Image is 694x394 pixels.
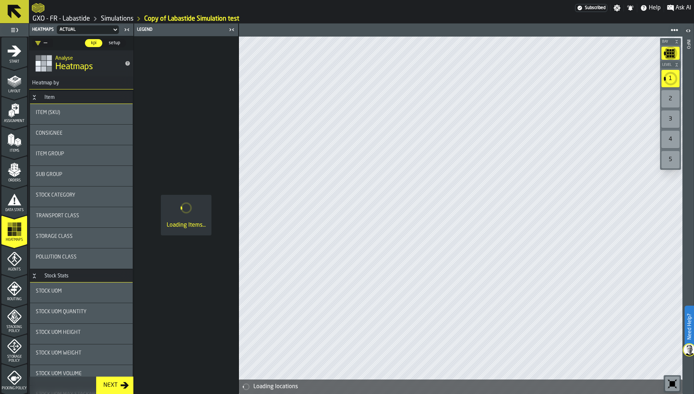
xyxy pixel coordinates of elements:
[1,364,27,393] li: menu Picking Policy
[36,192,75,198] span: Stock Category
[1,386,27,390] span: Picking Policy
[167,221,206,230] div: Loading Items...
[101,15,133,23] a: link-to-/wh/i/6d62c477-0d62-49a3-8ae2-182b02fd63a7
[1,97,27,126] li: menu Assignment
[661,151,680,168] div: 5
[36,151,127,157] div: Title
[664,375,681,393] div: button-toolbar-undefined
[660,61,681,68] button: button-
[36,254,127,260] div: Title
[36,110,60,116] span: Item (SKU)
[253,382,680,391] div: Loading locations
[30,145,133,165] div: stat-Item Group
[29,80,59,86] span: Heatmap by
[55,54,119,61] h2: Sub Title
[575,4,607,12] div: Menu Subscription
[36,151,64,157] span: Item Group
[36,192,127,198] div: Title
[661,90,680,108] div: 2
[32,27,54,32] span: Heatmaps
[36,309,127,315] div: Title
[36,234,73,239] span: Storage Class
[32,39,53,47] div: DropdownMenuValue-
[685,306,693,347] label: Need Help?
[30,186,133,207] div: stat-Stock Category
[30,166,133,186] div: stat-Sub Group
[1,67,27,96] li: menu Layout
[100,381,120,390] div: Next
[36,288,62,294] span: Stock UOM
[33,15,90,23] a: link-to-/wh/i/6d62c477-0d62-49a3-8ae2-182b02fd63a7
[36,172,62,177] span: Sub Group
[686,38,691,392] div: Info
[103,39,126,47] div: thumb
[227,25,237,34] label: button-toggle-Close me
[239,380,682,394] div: alert-Loading locations
[36,309,86,315] span: Stock UOM Quantity
[30,282,133,303] div: stat-Stock UOM
[36,172,127,177] div: Title
[30,95,39,100] button: Button-Item-open
[55,61,93,73] span: Heatmaps
[136,27,227,32] div: Legend
[30,273,39,279] button: Button-Stock Stats-open
[1,156,27,185] li: menu Orders
[36,350,127,356] div: Title
[637,4,664,12] label: button-toggle-Help
[660,45,681,61] div: button-toolbar-undefined
[35,39,47,47] div: DropdownMenuValue-
[134,24,238,36] header: Legend
[40,273,73,279] div: Stock Stats
[1,60,27,64] span: Start
[36,130,63,136] span: Consignee
[660,150,681,170] div: button-toolbar-undefined
[30,303,133,323] div: stat-Stock UOM Quantity
[88,40,99,46] span: kpi
[1,355,27,363] span: Storage Policy
[36,213,127,219] div: Title
[36,213,79,219] span: Transport Class
[661,131,680,148] div: 4
[55,25,120,34] div: DropdownMenuValue-f03fb34d-3145-49f6-8e63-bda06c56e9c9
[1,325,27,333] span: Stacking Policy
[103,39,126,47] label: button-switch-multi-setup
[661,63,673,67] span: Level
[30,365,133,385] div: stat-Stock UOM Volume
[1,186,27,215] li: menu Data Stats
[649,4,661,12] span: Help
[661,40,673,44] span: Bay
[676,4,691,12] span: Ask AI
[585,5,605,11] span: Subscribed
[1,275,27,304] li: menu Routing
[1,268,27,272] span: Agents
[661,70,680,87] div: 1
[36,254,77,260] span: Pollution Class
[144,15,239,23] a: link-to-/wh/i/6d62c477-0d62-49a3-8ae2-182b02fd63a7/simulations/4d890e72-8f2f-4fd0-9665-4b53ef2257ab
[1,208,27,212] span: Data Stats
[30,344,133,365] div: stat-Stock UOM Weight
[30,324,133,344] div: stat-Stock UOM Height
[624,4,637,12] label: button-toggle-Notifications
[1,334,27,363] li: menu Storage Policy
[85,39,102,47] div: thumb
[575,4,607,12] a: link-to-/wh/i/6d62c477-0d62-49a3-8ae2-182b02fd63a7/settings/billing
[660,89,681,109] div: button-toolbar-undefined
[1,126,27,155] li: menu Items
[30,125,133,145] div: stat-Consignee
[30,228,133,248] div: stat-Storage Class
[660,68,681,89] div: button-toolbar-undefined
[85,39,103,47] label: button-switch-multi-kpi
[36,234,127,239] div: Title
[660,129,681,150] div: button-toolbar-undefined
[30,104,133,124] div: stat-Item (SKU)
[1,297,27,301] span: Routing
[611,4,624,12] label: button-toggle-Settings
[1,37,27,66] li: menu Start
[30,269,133,282] h3: title-section-Stock Stats
[240,378,281,393] a: logo-header
[36,288,127,294] div: Title
[36,371,127,377] div: Title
